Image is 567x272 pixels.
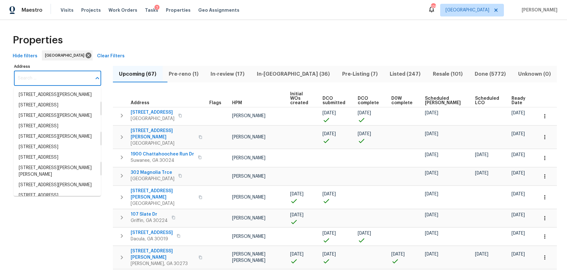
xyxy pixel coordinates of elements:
span: [GEOGRAPHIC_DATA] [446,7,489,13]
span: [PERSON_NAME] [232,135,265,139]
span: [DATE] [358,111,371,115]
span: [DATE] [512,252,525,256]
span: [DATE] [425,213,438,217]
span: [PERSON_NAME] [232,234,265,239]
span: [STREET_ADDRESS][PERSON_NAME] [131,248,195,261]
span: [PERSON_NAME] [PERSON_NAME] [232,252,265,263]
span: Listed (247) [388,70,423,79]
span: Address [131,101,149,105]
input: Search ... [14,71,92,86]
span: [PERSON_NAME] [232,174,265,179]
span: Upcoming (67) [117,70,159,79]
button: Hide filters [10,50,40,62]
span: [DATE] [425,111,438,115]
span: Tasks [145,8,158,12]
li: [STREET_ADDRESS] [14,152,101,163]
span: DCO complete [358,96,381,105]
span: [DATE] [290,192,303,196]
label: Address [14,65,101,68]
span: [GEOGRAPHIC_DATA] [45,52,87,59]
span: Clear Filters [97,52,125,60]
span: Suwanee, GA 30024 [131,157,194,164]
span: [DATE] [358,231,371,236]
span: [DATE] [512,171,525,175]
span: [DATE] [425,171,438,175]
span: [GEOGRAPHIC_DATA] [131,140,195,147]
li: [STREET_ADDRESS] [14,100,101,111]
span: Work Orders [108,7,137,13]
span: Pre-reno (1) [166,70,201,79]
span: [DATE] [290,252,303,256]
div: [GEOGRAPHIC_DATA] [42,50,93,60]
span: Properties [166,7,191,13]
span: [GEOGRAPHIC_DATA] [131,200,195,207]
span: [PERSON_NAME], GA 30273 [131,261,195,267]
span: Visits [61,7,74,13]
button: Clear Filters [94,50,127,62]
div: 125 [431,4,435,10]
span: [DATE] [425,252,438,256]
span: Griffin, GA 30224 [131,218,168,224]
span: [STREET_ADDRESS] [131,109,174,116]
span: [DATE] [425,153,438,157]
span: Hide filters [13,52,37,60]
span: 107 Slate Dr [131,211,168,218]
span: Geo Assignments [198,7,239,13]
span: [DATE] [512,213,525,217]
span: Done (5772) [472,70,508,79]
span: [DATE] [290,213,303,217]
span: 302 Magnolia Trce [131,169,174,176]
li: [STREET_ADDRESS] [14,190,101,201]
span: [PERSON_NAME] [232,216,265,220]
span: [PERSON_NAME] [232,195,265,199]
span: [DATE] [512,111,525,115]
span: Resale (101) [430,70,465,79]
span: HPM [232,101,242,105]
span: [DATE] [323,192,336,196]
span: In-[GEOGRAPHIC_DATA] (36) [255,70,332,79]
span: [DATE] [475,153,488,157]
span: [PERSON_NAME] [232,114,265,118]
span: [DATE] [425,132,438,136]
span: Dacula, GA 30019 [131,236,173,242]
span: D0W complete [391,96,414,105]
li: [STREET_ADDRESS] [14,142,101,152]
span: Pre-Listing (7) [340,70,380,79]
span: [DATE] [512,231,525,236]
span: Projects [81,7,101,13]
span: [DATE] [425,231,438,236]
li: [STREET_ADDRESS][PERSON_NAME] [14,90,101,100]
span: [PERSON_NAME] [519,7,557,13]
span: [DATE] [323,132,336,136]
span: [DATE] [323,111,336,115]
span: [DATE] [425,192,438,196]
li: [STREET_ADDRESS][PERSON_NAME][PERSON_NAME] [14,163,101,180]
li: [STREET_ADDRESS][PERSON_NAME] [14,111,101,121]
span: [DATE] [512,153,525,157]
span: Unknown (0) [516,70,553,79]
span: [PERSON_NAME] [232,156,265,160]
span: Initial WOs created [290,92,312,105]
span: [DATE] [475,252,488,256]
span: [DATE] [323,231,336,236]
li: [STREET_ADDRESS] [14,121,101,131]
span: [DATE] [358,132,371,136]
span: [DATE] [475,171,488,175]
span: [GEOGRAPHIC_DATA] [131,116,174,122]
span: [STREET_ADDRESS] [131,230,173,236]
button: Close [93,74,102,83]
span: [STREET_ADDRESS][PERSON_NAME] [131,128,195,140]
span: In-review (17) [208,70,247,79]
span: Scheduled LCO [475,96,501,105]
span: Scheduled [PERSON_NAME] [425,96,464,105]
div: 7 [154,5,160,11]
span: DCO submitted [323,96,347,105]
span: Ready Date [512,96,527,105]
li: [STREET_ADDRESS][PERSON_NAME] [14,131,101,142]
span: Properties [13,37,63,43]
span: 1900 Chattahoochee Run Dr [131,151,194,157]
li: [STREET_ADDRESS][PERSON_NAME] [14,180,101,190]
span: [DATE] [512,192,525,196]
span: [GEOGRAPHIC_DATA] [131,176,174,182]
span: [STREET_ADDRESS][PERSON_NAME] [131,188,195,200]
